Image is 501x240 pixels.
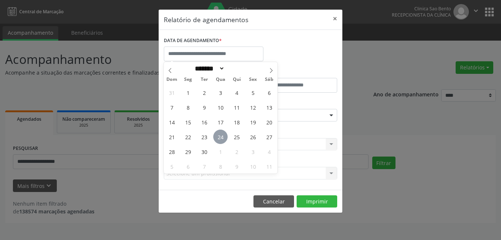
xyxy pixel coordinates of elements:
span: Outubro 3, 2025 [246,144,260,159]
span: Setembro 27, 2025 [262,130,276,144]
span: Seg [180,77,196,82]
span: Setembro 23, 2025 [197,130,211,144]
span: Setembro 24, 2025 [213,130,228,144]
span: Outubro 2, 2025 [229,144,244,159]
span: Outubro 10, 2025 [246,159,260,174]
span: Setembro 5, 2025 [246,85,260,100]
span: Setembro 1, 2025 [181,85,195,100]
span: Sex [245,77,261,82]
input: Year [225,65,249,72]
span: Outubro 9, 2025 [229,159,244,174]
span: Outubro 8, 2025 [213,159,228,174]
span: Sáb [261,77,277,82]
span: Outubro 7, 2025 [197,159,211,174]
span: Setembro 2, 2025 [197,85,211,100]
button: Close [328,10,342,28]
span: Setembro 30, 2025 [197,144,211,159]
span: Setembro 13, 2025 [262,100,276,114]
span: Setembro 18, 2025 [229,115,244,129]
span: Setembro 12, 2025 [246,100,260,114]
span: Setembro 8, 2025 [181,100,195,114]
button: Cancelar [253,195,294,208]
span: Outubro 1, 2025 [213,144,228,159]
span: Setembro 15, 2025 [181,115,195,129]
span: Setembro 22, 2025 [181,130,195,144]
span: Outubro 4, 2025 [262,144,276,159]
span: Setembro 20, 2025 [262,115,276,129]
label: DATA DE AGENDAMENTO [164,35,222,47]
select: Month [192,65,225,72]
span: Setembro 4, 2025 [229,85,244,100]
span: Outubro 5, 2025 [165,159,179,174]
span: Setembro 21, 2025 [165,130,179,144]
span: Setembro 16, 2025 [197,115,211,129]
span: Setembro 14, 2025 [165,115,179,129]
span: Qui [229,77,245,82]
label: ATÉ [252,66,337,78]
span: Setembro 17, 2025 [213,115,228,129]
span: Setembro 26, 2025 [246,130,260,144]
span: Ter [196,77,213,82]
span: Setembro 3, 2025 [213,85,228,100]
span: Setembro 25, 2025 [229,130,244,144]
span: Setembro 9, 2025 [197,100,211,114]
h5: Relatório de agendamentos [164,15,248,24]
button: Imprimir [297,195,337,208]
span: Setembro 6, 2025 [262,85,276,100]
span: Setembro 29, 2025 [181,144,195,159]
span: Setembro 11, 2025 [229,100,244,114]
span: Setembro 10, 2025 [213,100,228,114]
span: Outubro 6, 2025 [181,159,195,174]
span: Setembro 7, 2025 [165,100,179,114]
span: Setembro 28, 2025 [165,144,179,159]
span: Qua [213,77,229,82]
span: Dom [164,77,180,82]
span: Outubro 11, 2025 [262,159,276,174]
span: Setembro 19, 2025 [246,115,260,129]
span: Agosto 31, 2025 [165,85,179,100]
